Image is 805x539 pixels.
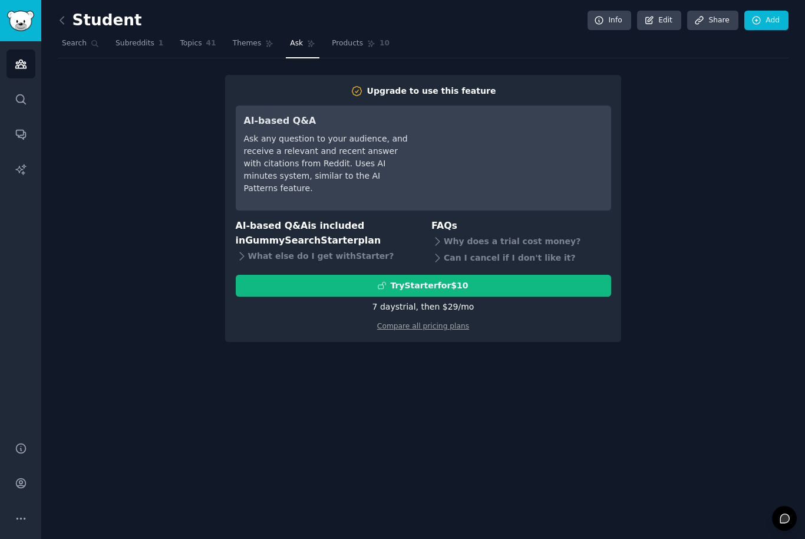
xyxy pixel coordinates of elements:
[236,275,611,297] button: TryStarterfor$10
[328,34,394,58] a: Products10
[233,38,262,49] span: Themes
[176,34,220,58] a: Topics41
[111,34,167,58] a: Subreddits1
[244,133,410,195] div: Ask any question to your audience, and receive a relevant and recent answer with citations from R...
[206,38,216,49] span: 41
[229,34,278,58] a: Themes
[687,11,738,31] a: Share
[390,280,468,292] div: Try Starter for $10
[58,11,141,30] h2: Student
[431,234,611,250] div: Why does a trial cost money?
[377,322,469,330] a: Compare all pricing plans
[332,38,363,49] span: Products
[380,38,390,49] span: 10
[588,11,631,31] a: Info
[637,11,681,31] a: Edit
[116,38,154,49] span: Subreddits
[245,235,358,246] span: GummySearch Starter
[159,38,164,49] span: 1
[431,219,611,234] h3: FAQs
[286,34,319,58] a: Ask
[431,250,611,267] div: Can I cancel if I don't like it?
[367,85,496,97] div: Upgrade to use this feature
[7,11,34,31] img: GummySearch logo
[62,38,87,49] span: Search
[290,38,303,49] span: Ask
[180,38,202,49] span: Topics
[372,301,474,313] div: 7 days trial, then $ 29 /mo
[58,34,103,58] a: Search
[236,219,415,248] h3: AI-based Q&A is included in plan
[236,248,415,264] div: What else do I get with Starter ?
[744,11,788,31] a: Add
[244,114,410,129] h3: AI-based Q&A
